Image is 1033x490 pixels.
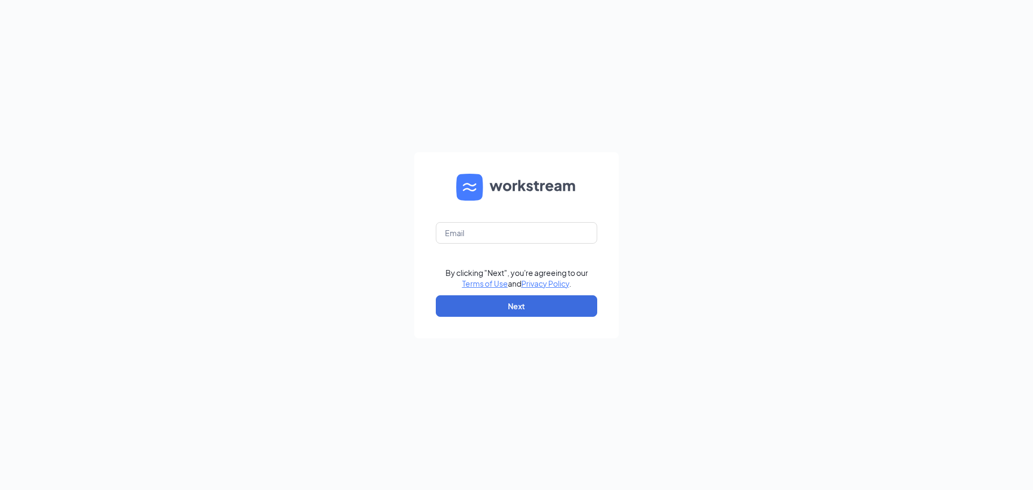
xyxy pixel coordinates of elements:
button: Next [436,295,597,317]
a: Terms of Use [462,279,508,288]
img: WS logo and Workstream text [456,174,577,201]
a: Privacy Policy [521,279,569,288]
div: By clicking "Next", you're agreeing to our and . [445,267,588,289]
input: Email [436,222,597,244]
